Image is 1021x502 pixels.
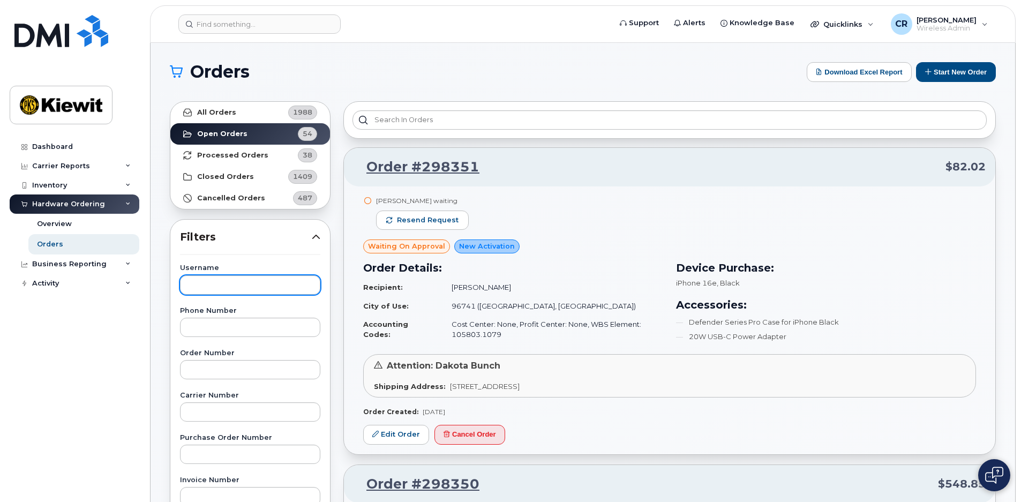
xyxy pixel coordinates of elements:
[676,332,976,342] li: 20W USB-C Power Adapter
[170,188,330,209] a: Cancelled Orders487
[374,382,446,391] strong: Shipping Address:
[363,260,663,276] h3: Order Details:
[298,193,312,203] span: 487
[363,302,409,310] strong: City of Use:
[450,382,520,391] span: [STREET_ADDRESS]
[363,283,403,291] strong: Recipient:
[676,279,717,287] span: iPhone 16e
[363,425,429,445] a: Edit Order
[938,476,986,492] span: $548.85
[676,317,976,327] li: Defender Series Pro Case for iPhone Black
[197,151,268,160] strong: Processed Orders
[180,308,320,314] label: Phone Number
[442,315,663,343] td: Cost Center: None, Profit Center: None, WBS Element: 105803.1079
[459,241,515,251] span: New Activation
[368,241,445,251] span: Waiting On Approval
[434,425,505,445] button: Cancel Order
[197,130,247,138] strong: Open Orders
[376,211,469,230] button: Resend request
[293,171,312,182] span: 1409
[180,434,320,441] label: Purchase Order Number
[376,196,469,205] div: [PERSON_NAME] waiting
[354,158,479,177] a: Order #298351
[985,467,1003,484] img: Open chat
[303,129,312,139] span: 54
[197,173,254,181] strong: Closed Orders
[676,297,976,313] h3: Accessories:
[363,320,408,339] strong: Accounting Codes:
[363,408,418,416] strong: Order Created:
[170,123,330,145] a: Open Orders54
[197,194,265,203] strong: Cancelled Orders
[180,350,320,357] label: Order Number
[180,265,320,272] label: Username
[423,408,445,416] span: [DATE]
[352,110,987,130] input: Search in orders
[303,150,312,160] span: 38
[170,145,330,166] a: Processed Orders38
[180,392,320,399] label: Carrier Number
[197,108,236,117] strong: All Orders
[180,229,312,245] span: Filters
[807,62,912,82] button: Download Excel Report
[180,477,320,484] label: Invoice Number
[916,62,996,82] button: Start New Order
[397,215,459,225] span: Resend request
[717,279,740,287] span: , Black
[293,107,312,117] span: 1988
[442,278,663,297] td: [PERSON_NAME]
[170,102,330,123] a: All Orders1988
[387,361,500,371] span: Attention: Dakota Bunch
[170,166,330,188] a: Closed Orders1409
[945,159,986,175] span: $82.02
[190,64,250,80] span: Orders
[676,260,976,276] h3: Device Purchase:
[354,475,479,494] a: Order #298350
[442,297,663,316] td: 96741 ([GEOGRAPHIC_DATA], [GEOGRAPHIC_DATA])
